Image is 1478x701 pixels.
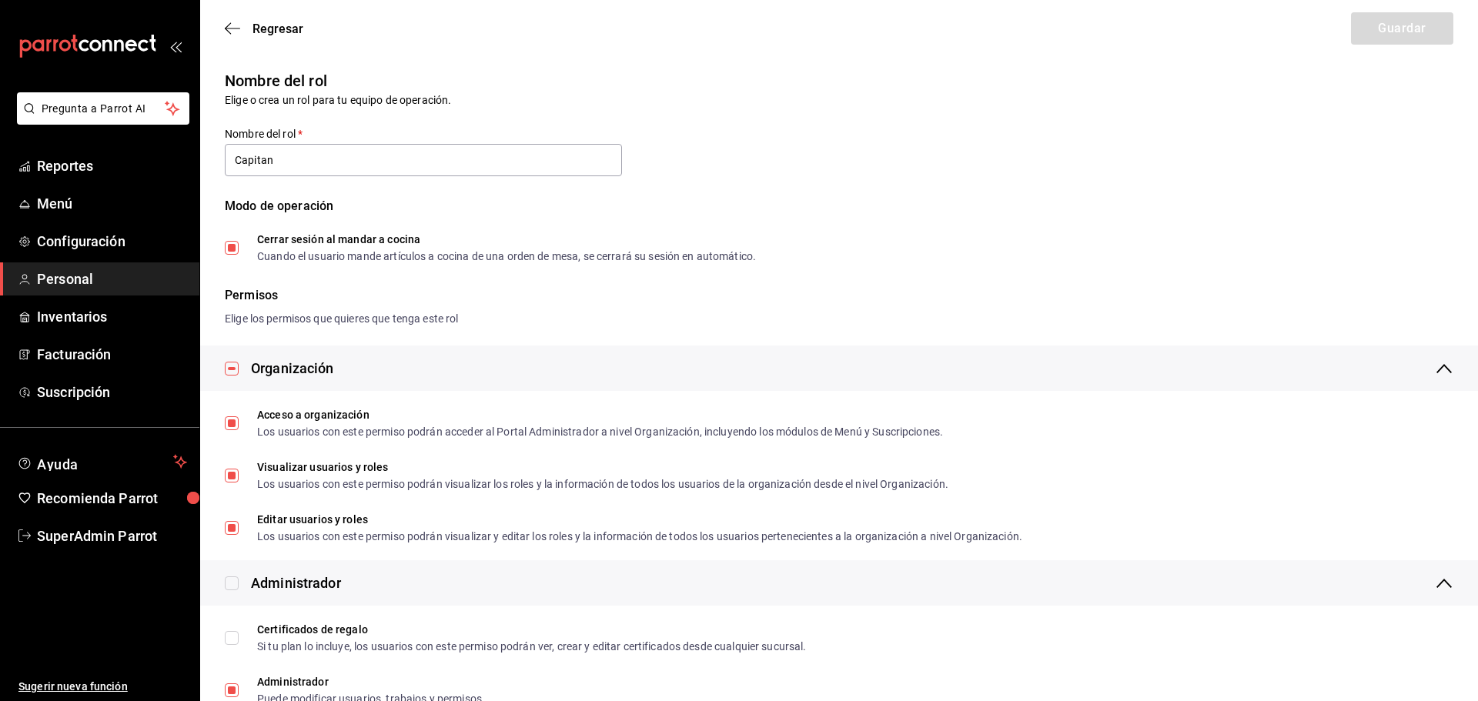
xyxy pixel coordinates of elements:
[17,92,189,125] button: Pregunta a Parrot AI
[225,69,1453,92] div: Nombre del rol
[37,155,187,176] span: Reportes
[37,193,187,214] span: Menú
[257,426,943,437] div: Los usuarios con este permiso podrán acceder al Portal Administrador a nivel Organización, incluy...
[37,306,187,327] span: Inventarios
[18,679,187,695] span: Sugerir nueva función
[37,269,187,289] span: Personal
[37,452,167,471] span: Ayuda
[257,462,948,472] div: Visualizar usuarios y roles
[225,286,1453,305] div: Permisos
[257,624,807,635] div: Certificados de regalo
[11,112,189,128] a: Pregunta a Parrot AI
[225,94,451,106] span: Elige o crea un rol para tu equipo de operación.
[257,234,756,245] div: Cerrar sesión al mandar a cocina
[37,488,187,509] span: Recomienda Parrot
[225,197,1453,234] div: Modo de operación
[251,358,334,379] div: Organización
[169,40,182,52] button: open_drawer_menu
[257,251,756,262] div: Cuando el usuario mande artículos a cocina de una orden de mesa, se cerrará su sesión en automático.
[225,129,622,139] label: Nombre del rol
[257,479,948,489] div: Los usuarios con este permiso podrán visualizar los roles y la información de todos los usuarios ...
[257,531,1022,542] div: Los usuarios con este permiso podrán visualizar y editar los roles y la información de todos los ...
[225,311,1453,327] div: Elige los permisos que quieres que tenga este rol
[42,101,166,117] span: Pregunta a Parrot AI
[252,22,303,36] span: Regresar
[251,572,341,593] div: Administrador
[257,676,485,687] div: Administrador
[257,409,943,420] div: Acceso a organización
[37,231,187,252] span: Configuración
[225,22,303,36] button: Regresar
[37,526,187,546] span: SuperAdmin Parrot
[37,344,187,365] span: Facturación
[257,641,807,652] div: Si tu plan lo incluye, los usuarios con este permiso podrán ver, crear y editar certificados desd...
[37,382,187,402] span: Suscripción
[257,514,1022,525] div: Editar usuarios y roles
